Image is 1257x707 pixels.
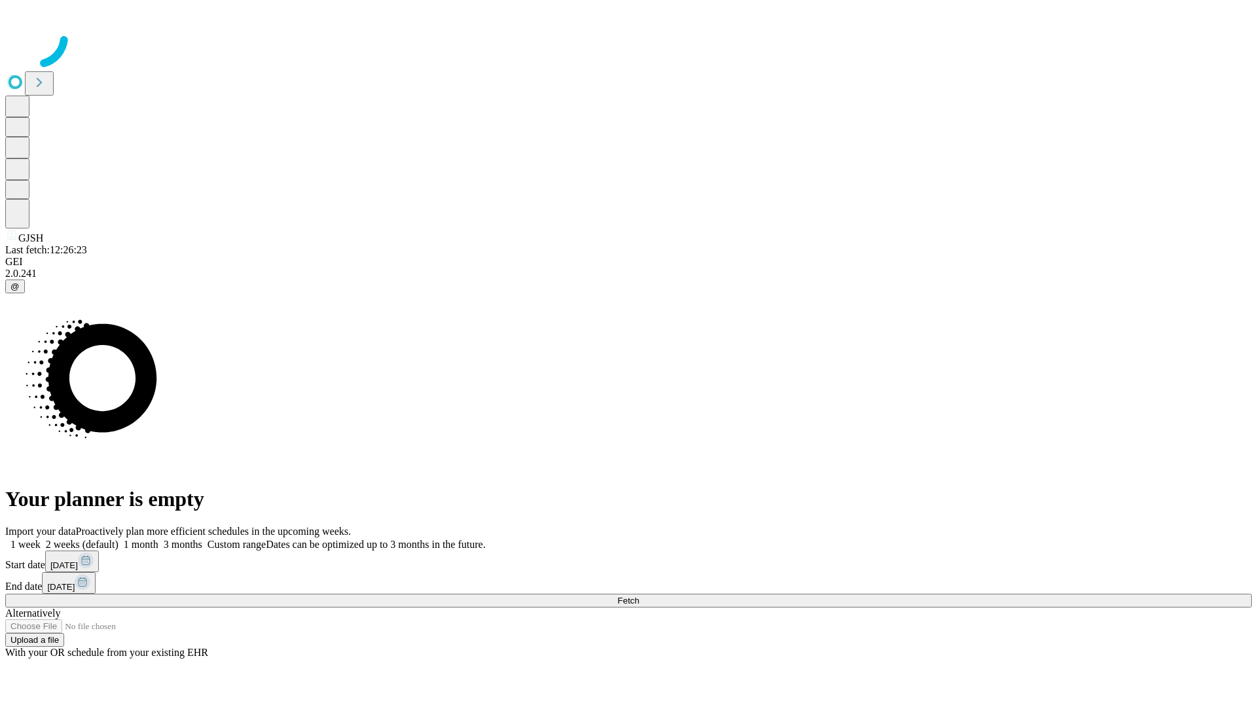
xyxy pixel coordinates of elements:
[164,539,202,550] span: 3 months
[47,582,75,592] span: [DATE]
[5,551,1252,572] div: Start date
[5,268,1252,280] div: 2.0.241
[5,244,87,255] span: Last fetch: 12:26:23
[5,607,60,619] span: Alternatively
[10,539,41,550] span: 1 week
[50,560,78,570] span: [DATE]
[46,539,118,550] span: 2 weeks (default)
[18,232,43,244] span: GJSH
[208,539,266,550] span: Custom range
[5,487,1252,511] h1: Your planner is empty
[5,256,1252,268] div: GEI
[617,596,639,606] span: Fetch
[10,281,20,291] span: @
[76,526,351,537] span: Proactively plan more efficient schedules in the upcoming weeks.
[5,572,1252,594] div: End date
[5,526,76,537] span: Import your data
[266,539,485,550] span: Dates can be optimized up to 3 months in the future.
[45,551,99,572] button: [DATE]
[42,572,96,594] button: [DATE]
[5,633,64,647] button: Upload a file
[5,280,25,293] button: @
[124,539,158,550] span: 1 month
[5,594,1252,607] button: Fetch
[5,647,208,658] span: With your OR schedule from your existing EHR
